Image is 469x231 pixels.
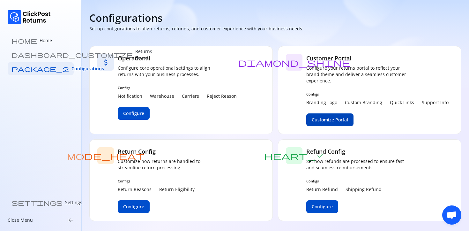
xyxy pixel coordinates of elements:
span: Configs [306,92,449,97]
span: Configs [118,85,237,90]
span: package_2 [11,65,69,72]
p: Return Refund [306,186,338,193]
h4: Configurations [89,12,163,24]
p: Set up configurations to align returns, refunds, and customer experience with your business needs. [89,26,303,32]
span: home [11,37,37,44]
button: Configure [306,200,338,213]
p: Configure your returns portal to reflect your brand theme and deliver a seamless customer experie... [306,65,408,84]
span: keyboard_tab_rtl [67,217,74,223]
p: Custom Branding [345,99,382,106]
span: Configs [306,179,408,184]
p: Home [40,37,52,44]
p: Reject Reason [207,93,237,99]
h5: Return Config [118,147,220,156]
p: Warehouse [150,93,174,99]
span: Configurations [71,65,104,72]
p: Return Reasons [118,186,152,193]
div: Close Menukeyboard_tab_rtl [8,217,74,223]
h5: Customer Portal [306,54,449,62]
p: Quick Links [390,99,414,106]
span: Configure [312,204,333,210]
p: Set how refunds are processed to ensure fast and seamless reimbursements. [306,158,408,171]
button: Customize Portal [306,113,354,126]
p: Support Info [422,99,449,106]
span: Configure [123,110,144,117]
p: Return Eligibility [159,186,195,193]
p: Carriers [182,93,199,99]
h5: Refund Config [306,147,408,156]
p: Returns Board [135,48,152,61]
p: Settings [65,199,82,206]
span: mode_heat [67,151,145,160]
a: settings Settings [8,196,74,209]
span: diamond_shine [238,58,350,67]
a: home Home [8,34,74,47]
p: Shipping Refund [346,186,382,193]
span: Configs [118,179,220,184]
a: package_2 Configurations [8,62,74,75]
p: Configure core operational settings to align returns with your business processes. [118,65,220,78]
button: Configure [118,107,150,120]
span: heart_check [264,151,324,160]
p: Customize how returns are handled to streamline return processing. [118,158,220,171]
span: dashboard_customize [11,51,133,58]
span: Customize Portal [312,117,348,123]
button: Configure [118,200,150,213]
span: Configure [123,204,144,210]
span: attach_money [101,58,110,67]
div: Open chat [442,205,461,225]
h5: Operational [118,54,237,62]
a: dashboard_customize Returns Board [8,48,74,61]
p: Notification [118,93,142,99]
img: Logo [8,10,51,24]
span: settings [11,199,63,206]
p: Branding Logo [306,99,337,106]
p: Close Menu [8,217,33,223]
